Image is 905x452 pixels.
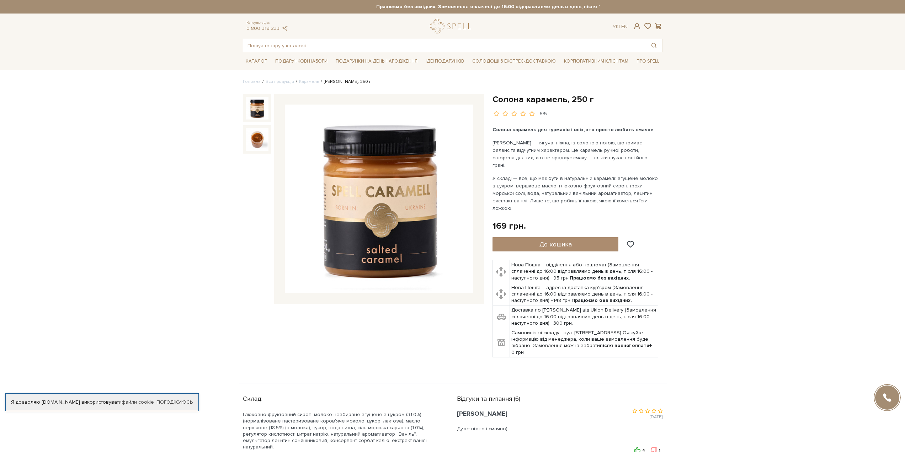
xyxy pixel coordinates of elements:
a: Головна [243,79,261,84]
span: | [619,23,620,30]
a: Солодощі з експрес-доставкою [469,55,559,67]
span: Подарунки на День народження [333,56,420,67]
img: Солона карамель, 250 г [285,105,473,293]
a: telegram [281,25,288,31]
a: 0 800 319 233 [246,25,280,31]
span: Каталог [243,56,270,67]
p: У складі — все, що має бути в натуральній карамелі: згущене молоко з цукром, вершкове масло, глюк... [493,175,659,212]
a: Вся продукція [266,79,294,84]
b: Працюємо без вихідних. [571,297,632,303]
input: Пошук товару у каталозі [243,39,646,52]
div: Дуже ніжно і смачно) [457,422,662,440]
span: Подарункові набори [272,56,330,67]
b: Працюємо без вихідних. [570,275,630,281]
div: 169 грн. [493,220,526,232]
b: Солона карамель для гурманів і всіх, хто просто любить смачне [493,127,654,133]
span: До кошика [539,240,572,248]
button: До кошика [493,237,619,251]
img: Солона карамель, 250 г [246,97,268,119]
strong: Працюємо без вихідних. Замовлення оплачені до 16:00 відправляємо день в день, після 16:00 - насту... [306,4,725,10]
button: Пошук товару у каталозі [646,39,662,52]
a: Корпоративним клієнтам [561,55,631,67]
img: Солона карамель, 250 г [246,128,268,151]
span: [PERSON_NAME] [457,410,507,418]
a: En [621,23,628,30]
a: logo [430,19,474,33]
a: Карамель [299,79,319,84]
td: Самовивіз зі складу - вул. [STREET_ADDRESS] Очікуйте інформацію від менеджера, коли ваше замовлен... [510,328,658,357]
p: [PERSON_NAME] — тягуча, ніжна, із солоною нотою, що тримає баланс та відчутним характером. Це кар... [493,139,659,169]
h1: Солона карамель, 250 г [493,94,662,105]
td: Доставка по [PERSON_NAME] від Uklon Delivery (Замовлення сплаченні до 16:00 відправляємо день в д... [510,305,658,328]
div: [DATE] [560,408,662,420]
div: Я дозволяю [DOMAIN_NAME] використовувати [6,399,198,405]
td: Нова Пошта – адресна доставка кур'єром (Замовлення сплаченні до 16:00 відправляємо день в день, п... [510,283,658,305]
b: після повної оплати [600,342,649,349]
div: Відгуки та питання (6) [457,392,662,403]
span: Консультація: [246,21,288,25]
a: файли cookie [122,399,154,405]
div: Склад: [243,392,440,403]
li: [PERSON_NAME], 250 г [319,79,371,85]
div: 5/5 [540,111,547,117]
span: Про Spell [634,56,662,67]
td: Нова Пошта – відділення або поштомат (Замовлення сплаченні до 16:00 відправляємо день в день, піс... [510,260,658,283]
span: Ідеї подарунків [423,56,467,67]
p: Глюкозно-фруктозний сироп, молоко незбиране згущене з цукром (31.0%) (нормалізоване пастеризоване... [243,411,440,450]
div: Ук [613,23,628,30]
a: Погоджуюсь [156,399,193,405]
